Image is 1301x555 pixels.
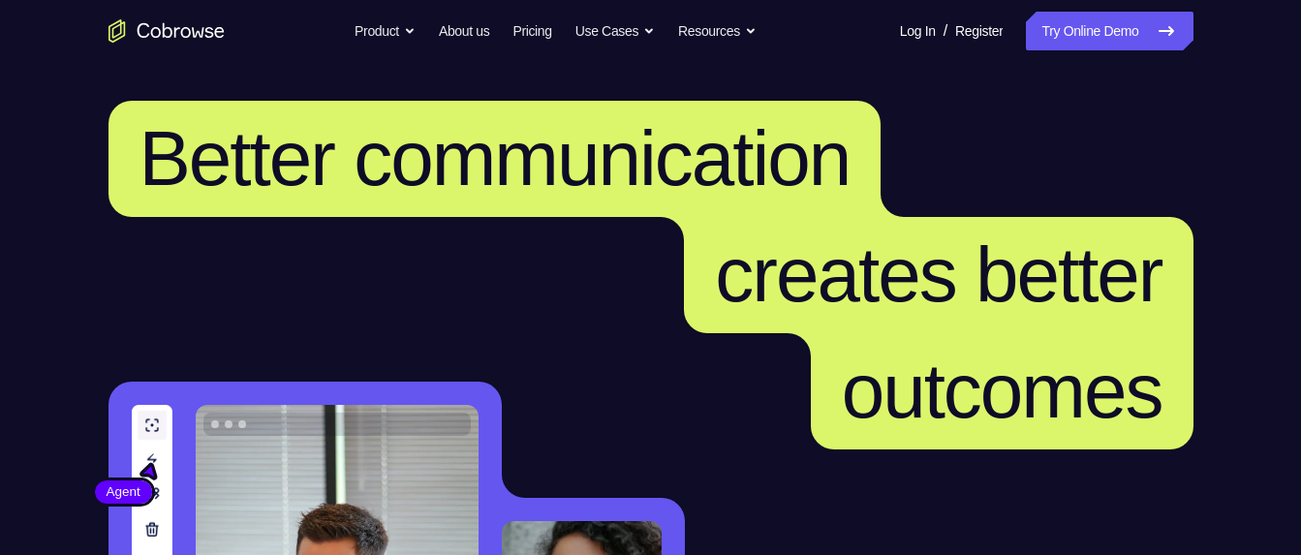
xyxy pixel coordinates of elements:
button: Use Cases [575,12,655,50]
span: / [944,19,947,43]
a: About us [439,12,489,50]
span: outcomes [842,348,1162,434]
a: Try Online Demo [1026,12,1193,50]
a: Pricing [512,12,551,50]
span: creates better [715,231,1162,318]
a: Register [955,12,1003,50]
span: Better communication [139,115,851,201]
button: Resources [678,12,757,50]
button: Product [355,12,416,50]
a: Go to the home page [108,19,225,43]
a: Log In [900,12,936,50]
span: Agent [95,482,152,502]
